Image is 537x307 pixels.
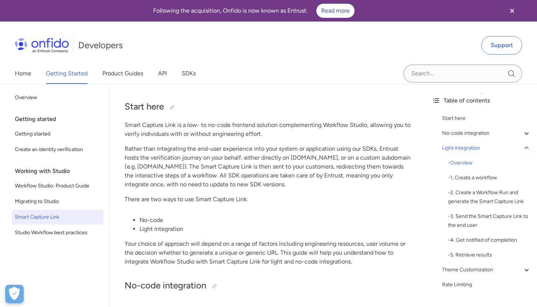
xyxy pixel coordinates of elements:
[78,39,123,51] h1: Developers
[182,63,196,84] a: SDKs
[12,194,103,209] a: Migrating to Studio
[481,36,522,55] a: Support
[125,239,411,266] p: Your choice of approach will depend on a range of factors including engineering resources, user v...
[15,197,101,206] span: Migrating to Studio
[15,38,69,53] img: Onfido Logo
[442,265,531,274] a: Theme Customization
[9,4,498,18] div: Following the acquisition, Onfido is now known as Entrust.
[316,4,355,18] a: Read more
[5,285,24,303] div: Cookie Preferences
[508,6,517,15] svg: Close banner
[15,213,101,222] span: Smart Capture Link
[448,236,531,245] div: - 4. Get notified of completion
[12,179,103,193] a: Workflow Studio: Product Guide
[12,225,103,240] a: Studio Workflow best practices
[12,127,103,141] a: Getting started
[125,195,411,204] p: There are two ways to use Smart Capture Link:
[12,210,103,225] a: Smart Capture Link
[448,251,531,259] a: -5. Retrieve results
[125,280,411,292] h2: No-code integration
[125,121,411,138] p: Smart Capture Link is a low- to no-code frontend solution complementing Workflow Studio, allowing...
[448,236,531,245] a: -4. Get notified of completion
[15,228,101,237] span: Studio Workflow best practices
[432,96,531,105] div: Table of contents
[448,188,531,206] div: - 2. Create a Workflow Run and generate the Smart Capture Link
[15,93,101,102] span: Overview
[46,63,88,84] a: Getting Started
[139,225,411,233] li: Light integration
[102,63,143,84] a: Product Guides
[12,90,103,105] a: Overview
[448,159,531,167] div: - Overview
[448,173,531,182] div: - 1. Create a workflow
[125,101,411,113] h2: Start here
[448,159,531,167] a: -Overview
[15,63,31,84] a: Home
[448,212,531,230] a: -3. Send the Smart Capture Link to the end user
[12,142,103,157] a: Create an identity verification
[158,63,167,84] a: API
[448,173,531,182] a: -1. Create a workflow
[448,188,531,206] a: -2. Create a Workflow Run and generate the Smart Capture Link
[442,280,531,289] a: Rate Limiting
[403,65,522,82] input: Onfido search input field
[15,145,101,154] span: Create an identity verification
[15,130,101,138] span: Getting started
[448,212,531,230] div: - 3. Send the Smart Capture Link to the end user
[442,114,531,123] a: Start here
[442,144,531,153] a: Light integration
[5,285,24,303] button: Open Preferences
[448,251,531,259] div: - 5. Retrieve results
[442,129,531,138] a: No-code integration
[139,216,411,225] li: No-code
[15,112,106,127] div: Getting started
[15,182,101,190] span: Workflow Studio: Product Guide
[498,1,526,20] button: Close banner
[15,164,106,179] div: Working with Studio
[125,144,411,189] p: Rather than integrating the end-user experience into your system or application using our SDKs, E...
